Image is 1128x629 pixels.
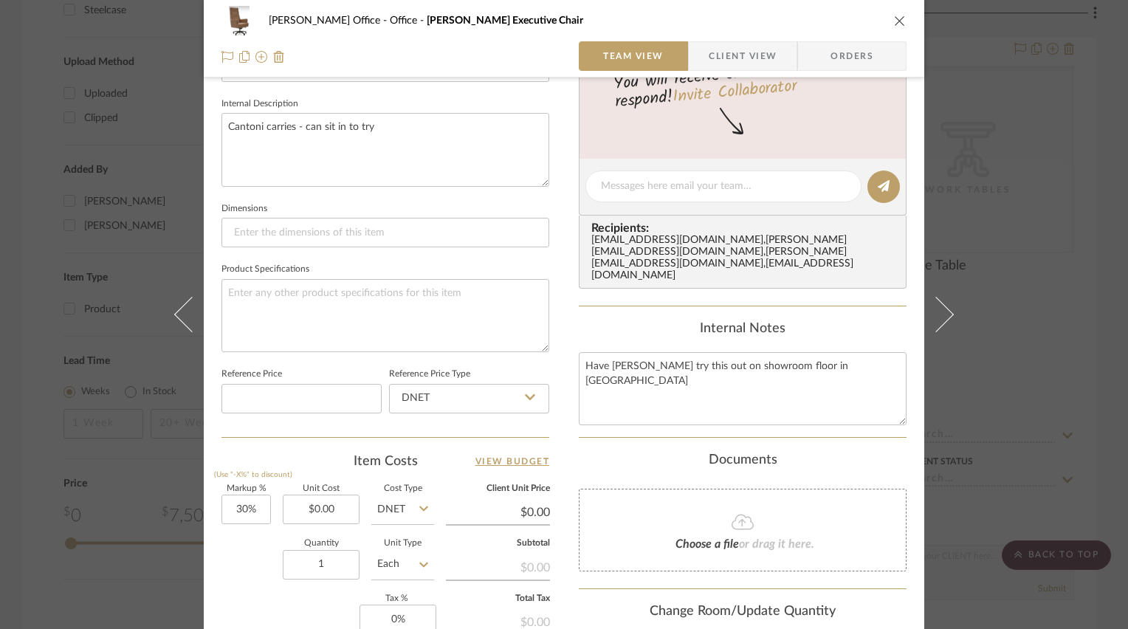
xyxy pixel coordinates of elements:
[427,16,583,26] span: [PERSON_NAME] Executive Chair
[814,41,890,71] span: Orders
[591,235,900,282] div: [EMAIL_ADDRESS][DOMAIN_NAME] , [PERSON_NAME][EMAIL_ADDRESS][DOMAIN_NAME] , [PERSON_NAME][EMAIL_AD...
[446,485,550,492] label: Client Unit Price
[446,595,550,602] label: Total Tax
[579,604,907,620] div: Change Room/Update Quantity
[579,453,907,469] div: Documents
[273,51,285,63] img: Remove from project
[709,41,777,71] span: Client View
[579,321,907,337] div: Internal Notes
[603,41,664,71] span: Team View
[221,6,257,35] img: badd5ce5-4cca-45c7-b46f-78133a2c7987_48x40.jpg
[221,205,267,213] label: Dimensions
[221,218,549,247] input: Enter the dimensions of this item
[221,371,282,378] label: Reference Price
[893,14,907,27] button: close
[360,595,434,602] label: Tax %
[371,485,434,492] label: Cost Type
[221,266,309,273] label: Product Specifications
[390,16,427,26] span: Office
[389,371,470,378] label: Reference Price Type
[269,16,390,26] span: [PERSON_NAME] Office
[475,453,550,470] a: View Budget
[591,221,900,235] span: Recipients:
[446,540,550,547] label: Subtotal
[371,540,434,547] label: Unit Type
[675,538,739,550] span: Choose a file
[221,485,271,492] label: Markup %
[221,453,549,470] div: Item Costs
[672,74,798,111] a: Invite Collaborator
[283,540,360,547] label: Quantity
[446,553,550,580] div: $0.00
[739,538,814,550] span: or drag it here.
[221,100,298,108] label: Internal Description
[283,485,360,492] label: Unit Cost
